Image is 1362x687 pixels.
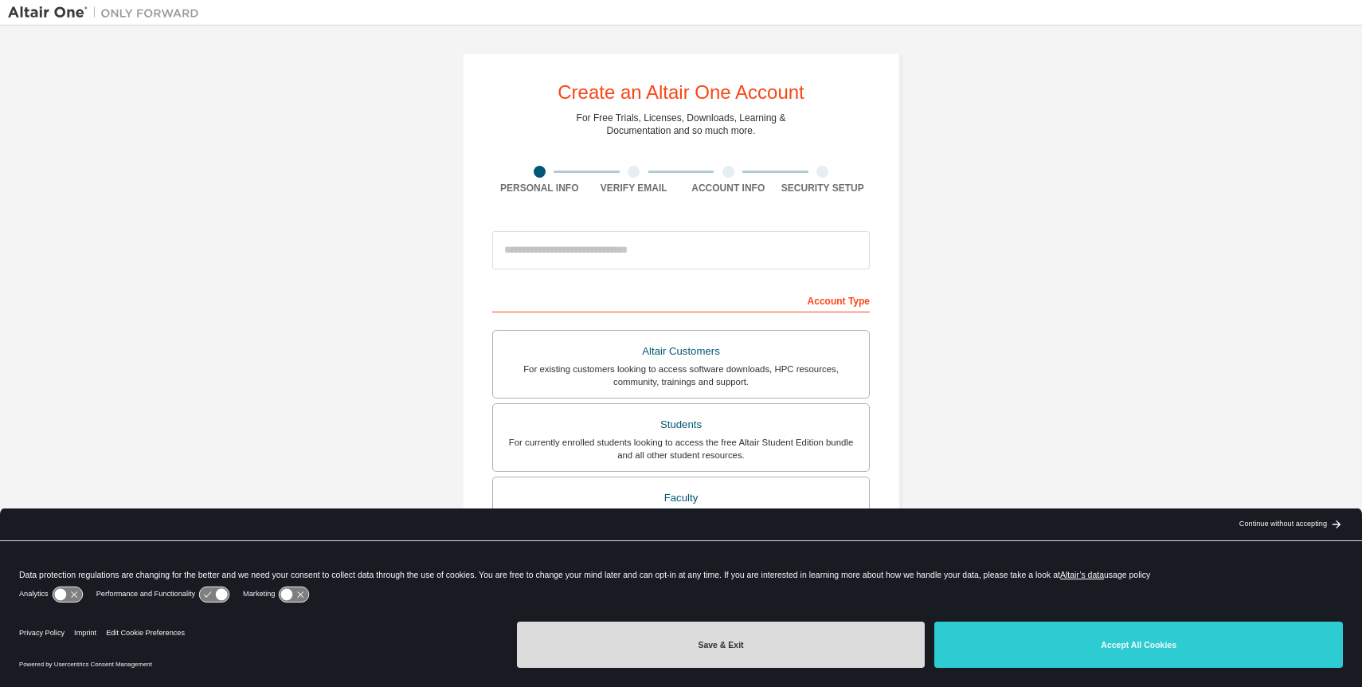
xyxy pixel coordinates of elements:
[492,182,587,194] div: Personal Info
[503,414,859,436] div: Students
[503,363,859,388] div: For existing customers looking to access software downloads, HPC resources, community, trainings ...
[776,182,871,194] div: Security Setup
[492,287,870,312] div: Account Type
[8,5,207,21] img: Altair One
[503,340,859,363] div: Altair Customers
[577,112,786,137] div: For Free Trials, Licenses, Downloads, Learning & Documentation and so much more.
[503,487,859,509] div: Faculty
[587,182,682,194] div: Verify Email
[681,182,776,194] div: Account Info
[503,436,859,461] div: For currently enrolled students looking to access the free Altair Student Edition bundle and all ...
[558,83,804,102] div: Create an Altair One Account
